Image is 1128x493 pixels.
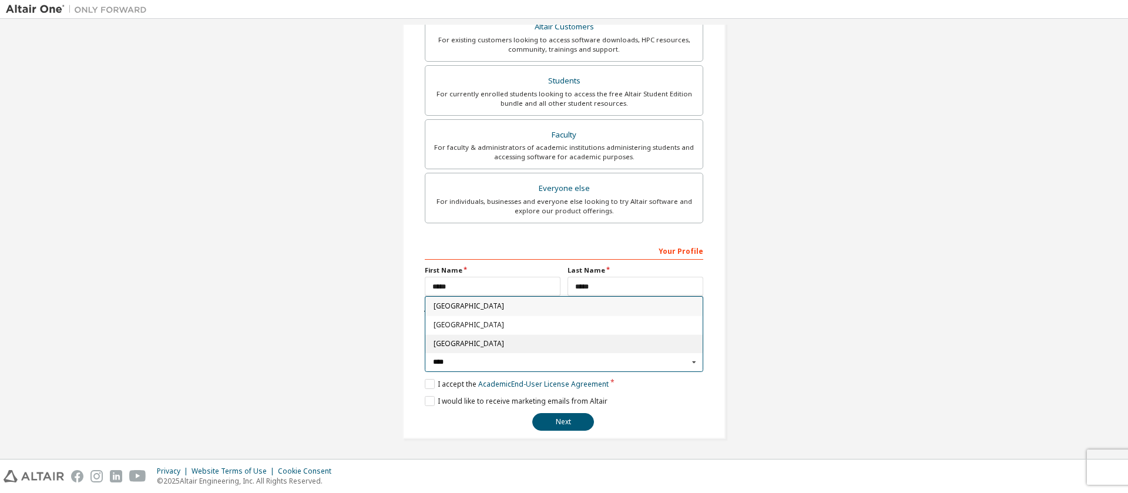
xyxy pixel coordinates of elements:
[90,470,103,482] img: instagram.svg
[157,467,192,476] div: Privacy
[434,303,695,310] span: [GEOGRAPHIC_DATA]
[71,470,83,482] img: facebook.svg
[434,322,695,329] span: [GEOGRAPHIC_DATA]
[110,470,122,482] img: linkedin.svg
[425,241,703,260] div: Your Profile
[425,396,607,406] label: I would like to receive marketing emails from Altair
[432,19,696,35] div: Altair Customers
[532,413,594,431] button: Next
[157,476,338,486] p: © 2025 Altair Engineering, Inc. All Rights Reserved.
[425,266,560,275] label: First Name
[432,197,696,216] div: For individuals, businesses and everyone else looking to try Altair software and explore our prod...
[432,143,696,162] div: For faculty & administrators of academic institutions administering students and accessing softwa...
[432,35,696,54] div: For existing customers looking to access software downloads, HPC resources, community, trainings ...
[425,379,609,389] label: I accept the
[432,89,696,108] div: For currently enrolled students looking to access the free Altair Student Edition bundle and all ...
[129,470,146,482] img: youtube.svg
[432,73,696,89] div: Students
[478,379,609,389] a: Academic End-User License Agreement
[4,470,64,482] img: altair_logo.svg
[278,467,338,476] div: Cookie Consent
[6,4,153,15] img: Altair One
[432,127,696,143] div: Faculty
[432,180,696,197] div: Everyone else
[434,340,695,347] span: [GEOGRAPHIC_DATA]
[192,467,278,476] div: Website Terms of Use
[568,266,703,275] label: Last Name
